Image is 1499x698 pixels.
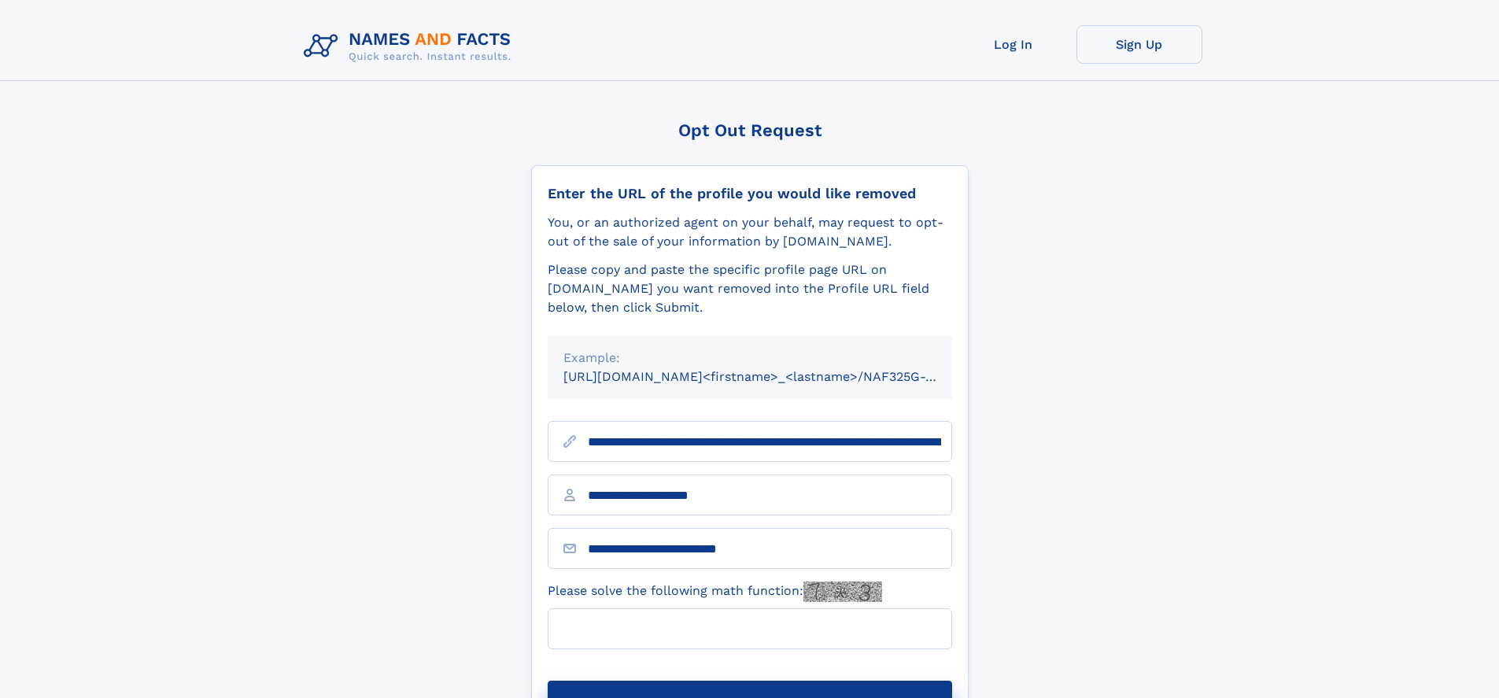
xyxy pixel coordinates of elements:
a: Log In [951,25,1076,64]
div: Example: [563,349,936,367]
small: [URL][DOMAIN_NAME]<firstname>_<lastname>/NAF325G-xxxxxxxx [563,369,982,384]
a: Sign Up [1076,25,1202,64]
label: Please solve the following math function: [548,582,882,602]
img: Logo Names and Facts [297,25,524,68]
div: You, or an authorized agent on your behalf, may request to opt-out of the sale of your informatio... [548,213,952,251]
div: Please copy and paste the specific profile page URL on [DOMAIN_NAME] you want removed into the Pr... [548,260,952,317]
div: Enter the URL of the profile you would like removed [548,185,952,202]
div: Opt Out Request [531,120,969,140]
